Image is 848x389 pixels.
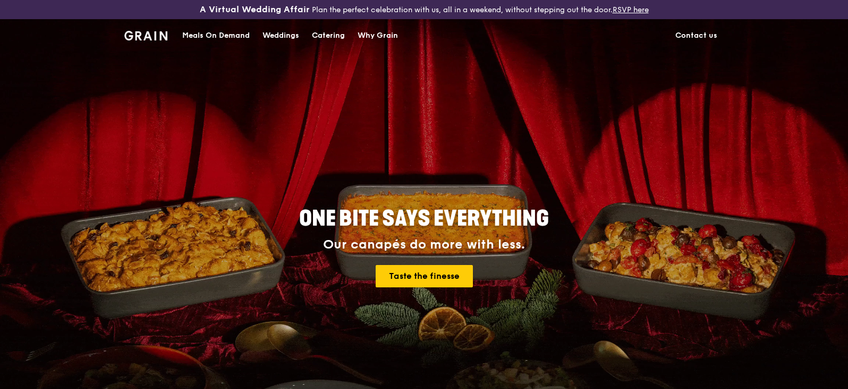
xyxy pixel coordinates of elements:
div: Plan the perfect celebration with us, all in a weekend, without stepping out the door. [141,4,707,15]
div: Weddings [262,20,299,52]
span: ONE BITE SAYS EVERYTHING [299,206,549,231]
div: Catering [312,20,345,52]
h3: A Virtual Wedding Affair [200,4,310,15]
div: Our canapés do more with less. [233,237,615,252]
a: RSVP here [613,5,649,14]
a: Taste the finesse [376,265,473,287]
a: Contact us [669,20,724,52]
a: GrainGrain [124,19,167,51]
img: Grain [124,31,167,40]
div: Meals On Demand [182,20,250,52]
div: Why Grain [358,20,398,52]
a: Catering [306,20,351,52]
a: Why Grain [351,20,404,52]
a: Weddings [256,20,306,52]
